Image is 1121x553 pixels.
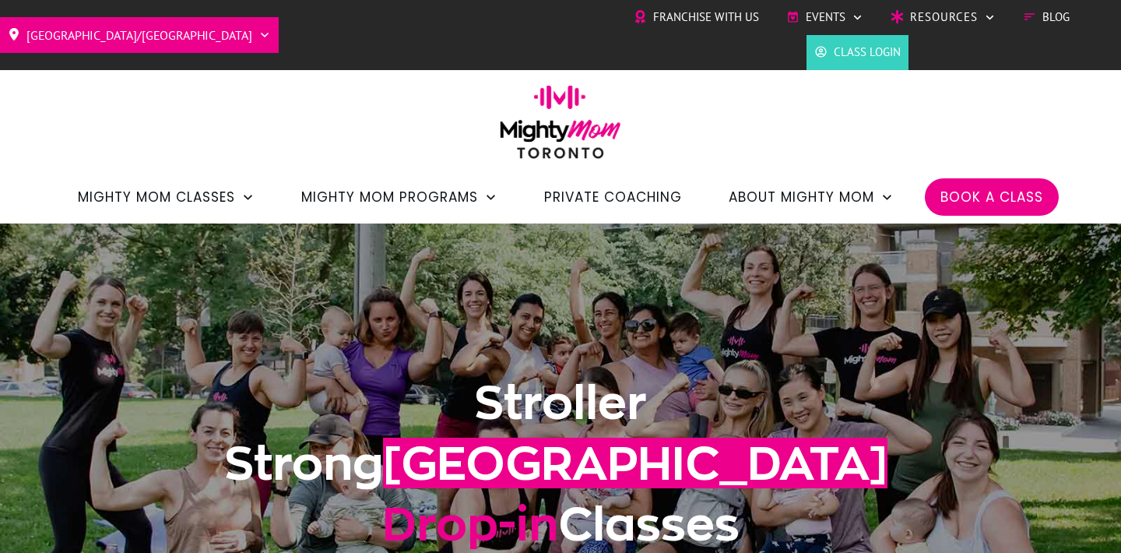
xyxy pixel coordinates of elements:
span: About Mighty Mom [729,184,874,210]
a: Events [786,5,863,29]
a: Book a Class [940,184,1043,210]
span: Resources [910,5,978,29]
a: Blog [1023,5,1070,29]
span: Mighty Mom Classes [78,184,235,210]
span: [GEOGRAPHIC_DATA] [383,438,887,488]
span: Drop-in [382,498,558,549]
a: About Mighty Mom [729,184,894,210]
a: Class Login [814,41,901,64]
span: Class Login [834,41,901,64]
a: Franchise with Us [634,5,759,29]
span: Blog [1042,5,1070,29]
a: [GEOGRAPHIC_DATA]/[GEOGRAPHIC_DATA] [8,23,271,48]
a: Mighty Mom Programs [301,184,497,210]
span: [GEOGRAPHIC_DATA]/[GEOGRAPHIC_DATA] [26,23,252,48]
span: Mighty Mom Programs [301,184,478,210]
img: mightymom-logo-toronto [492,85,629,170]
span: Events [806,5,845,29]
span: Franchise with Us [653,5,759,29]
a: Private Coaching [544,184,682,210]
a: Resources [891,5,996,29]
a: Mighty Mom Classes [78,184,255,210]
